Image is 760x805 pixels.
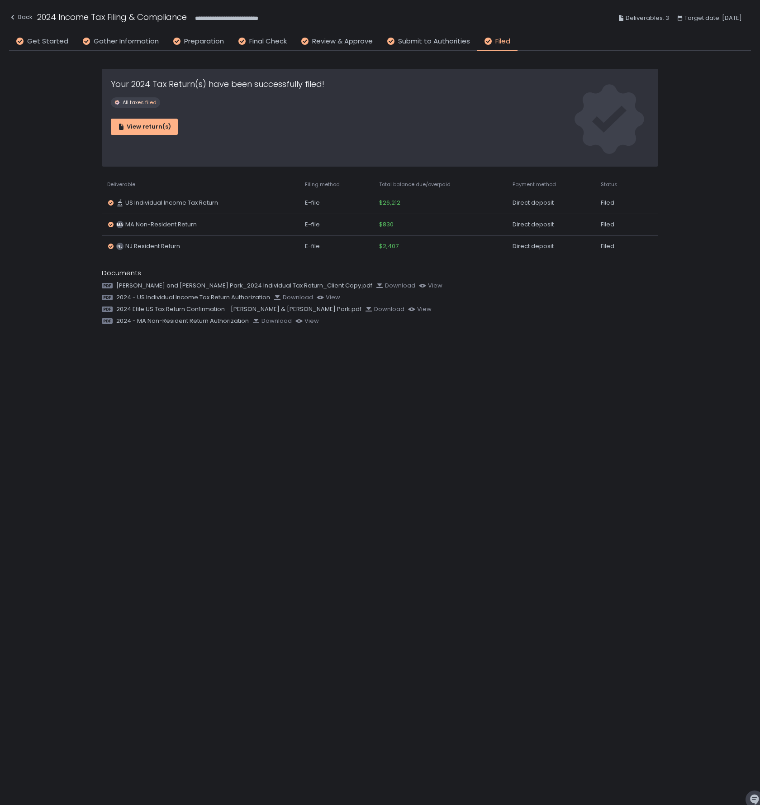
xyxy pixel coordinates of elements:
[601,242,635,250] div: Filed
[37,11,187,23] h1: 2024 Income Tax Filing & Compliance
[9,12,33,23] div: Back
[379,220,394,229] span: $830
[125,242,180,250] span: NJ Resident Return
[102,268,658,278] div: Documents
[111,119,178,135] button: View return(s)
[513,242,554,250] span: Direct deposit
[376,282,415,290] button: Download
[117,222,123,227] text: MA
[305,181,340,188] span: Filing method
[317,293,340,302] button: view
[312,36,373,47] span: Review & Approve
[295,317,319,325] button: view
[495,36,510,47] span: Filed
[601,181,617,188] span: Status
[111,78,324,90] h1: Your 2024 Tax Return(s) have been successfully filed!
[9,11,33,26] button: Back
[125,199,218,207] span: US Individual Income Tax Return
[116,293,270,302] span: 2024 - US Individual Income Tax Return Authorization
[125,220,197,229] span: MA Non-Resident Return
[305,242,368,250] div: E-file
[116,282,372,290] span: [PERSON_NAME] and [PERSON_NAME] Park_2024 Individual Tax Return_Client Copy.pdf
[379,181,451,188] span: Total balance due/overpaid
[305,220,368,229] div: E-file
[116,305,361,313] span: 2024 Efile US Tax Return Confirmation - [PERSON_NAME] & [PERSON_NAME] Park.pdf
[513,181,556,188] span: Payment method
[117,244,123,249] text: NJ
[305,199,368,207] div: E-file
[94,36,159,47] span: Gather Information
[408,305,432,313] button: view
[274,293,313,302] button: Download
[601,220,635,229] div: Filed
[626,13,669,24] span: Deliverables: 3
[252,317,292,325] button: Download
[601,199,635,207] div: Filed
[107,181,135,188] span: Deliverable
[379,199,400,207] span: $26,212
[684,13,742,24] span: Target date: [DATE]
[513,220,554,229] span: Direct deposit
[379,242,399,250] span: $2,407
[249,36,287,47] span: Final Check
[184,36,224,47] span: Preparation
[116,317,249,325] span: 2024 - MA Non-Resident Return Authorization
[419,282,442,290] button: view
[365,305,404,313] button: Download
[123,99,157,106] span: All taxes filed
[27,36,68,47] span: Get Started
[118,123,171,131] div: View return(s)
[398,36,470,47] span: Submit to Authorities
[513,199,554,207] span: Direct deposit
